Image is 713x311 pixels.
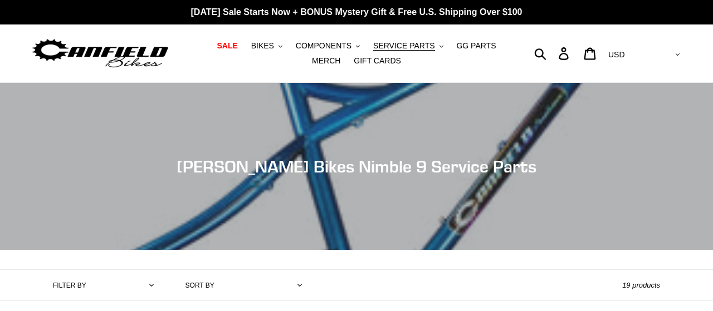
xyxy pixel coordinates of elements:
[354,56,401,66] span: GIFT CARDS
[373,41,434,51] span: SERVICE PARTS
[296,41,351,51] span: COMPONENTS
[451,38,501,53] a: GG PARTS
[53,280,86,290] label: Filter by
[348,53,407,68] a: GIFT CARDS
[251,41,274,51] span: BIKES
[217,41,237,51] span: SALE
[290,38,365,53] button: COMPONENTS
[185,280,214,290] label: Sort by
[246,38,288,53] button: BIKES
[177,156,536,176] span: [PERSON_NAME] Bikes Nimble 9 Service Parts
[456,41,496,51] span: GG PARTS
[306,53,346,68] a: MERCH
[368,38,448,53] button: SERVICE PARTS
[622,281,660,289] span: 19 products
[31,36,170,71] img: Canfield Bikes
[211,38,243,53] a: SALE
[312,56,340,66] span: MERCH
